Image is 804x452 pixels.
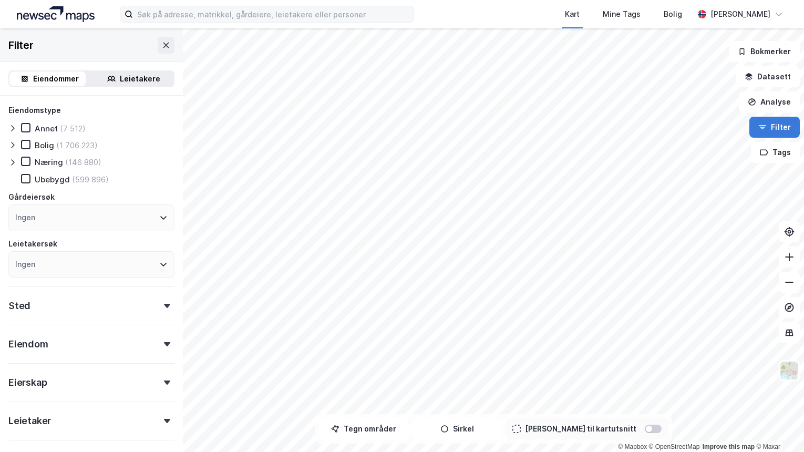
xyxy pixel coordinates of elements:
div: (7 512) [60,124,86,133]
div: (599 896) [72,174,109,184]
div: Eiendom [8,338,48,351]
div: Leietaker [8,415,51,427]
div: Bolig [664,8,682,20]
button: Sirkel [413,418,502,439]
button: Bokmerker [729,41,800,62]
div: Eiendomstype [8,104,61,117]
div: (146 880) [65,157,101,167]
button: Datasett [736,66,800,87]
div: Ubebygd [35,174,70,184]
a: Mapbox [618,443,647,450]
div: Kart [565,8,580,20]
a: OpenStreetMap [649,443,700,450]
div: Leietakere [120,73,160,85]
div: Gårdeiersøk [8,191,55,203]
img: Z [779,361,799,381]
div: Sted [8,300,30,312]
div: Mine Tags [603,8,641,20]
div: Annet [35,124,58,133]
button: Tags [751,142,800,163]
div: [PERSON_NAME] [710,8,770,20]
div: Filter [8,37,34,54]
div: Eiendommer [33,73,79,85]
div: Bolig [35,140,54,150]
a: Improve this map [703,443,755,450]
div: Ingen [15,258,35,271]
div: Ingen [15,211,35,224]
img: logo.a4113a55bc3d86da70a041830d287a7e.svg [17,6,95,22]
iframe: Chat Widget [751,402,804,452]
div: [PERSON_NAME] til kartutsnitt [525,423,636,435]
div: Eierskap [8,376,47,389]
div: (1 706 223) [56,140,98,150]
button: Analyse [739,91,800,112]
button: Filter [749,117,800,138]
div: Leietakersøk [8,238,57,250]
button: Tegn områder [319,418,408,439]
div: Næring [35,157,63,167]
input: Søk på adresse, matrikkel, gårdeiere, leietakere eller personer [133,6,414,22]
